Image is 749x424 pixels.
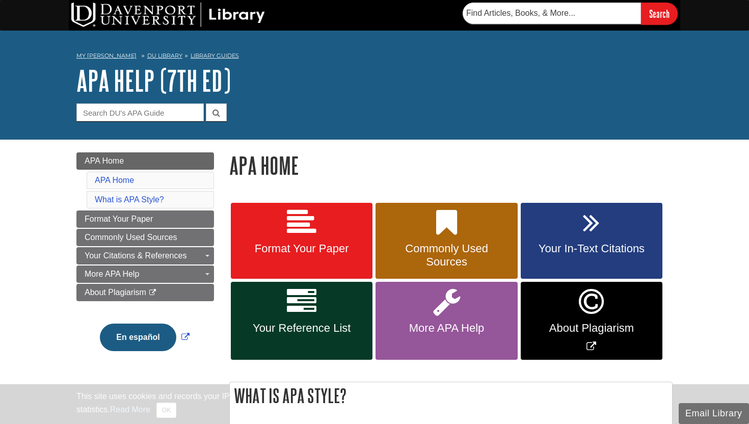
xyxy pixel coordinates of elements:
[100,324,176,351] button: En español
[230,382,672,409] h2: What is APA Style?
[463,3,678,24] form: Searches DU Library's articles, books, and more
[76,210,214,228] a: Format Your Paper
[383,242,510,269] span: Commonly Used Sources
[85,288,146,297] span: About Plagiarism
[521,282,662,360] a: Link opens in new window
[147,52,182,59] a: DU Library
[76,390,673,418] div: This site uses cookies and records your IP address for usage statistics. Additionally, we use Goo...
[76,152,214,170] a: APA Home
[76,247,214,264] a: Your Citations & References
[76,229,214,246] a: Commonly Used Sources
[376,203,517,279] a: Commonly Used Sources
[76,65,231,96] a: APA Help (7th Ed)
[71,3,265,27] img: DU Library
[85,233,177,242] span: Commonly Used Sources
[76,152,214,368] div: Guide Page Menu
[528,242,655,255] span: Your In-Text Citations
[85,270,139,278] span: More APA Help
[679,403,749,424] button: Email Library
[238,322,365,335] span: Your Reference List
[231,203,372,279] a: Format Your Paper
[148,289,157,296] i: This link opens in a new window
[85,156,124,165] span: APA Home
[97,333,192,341] a: Link opens in new window
[238,242,365,255] span: Format Your Paper
[95,176,134,184] a: APA Home
[76,284,214,301] a: About Plagiarism
[85,251,186,260] span: Your Citations & References
[641,3,678,24] input: Search
[191,52,239,59] a: Library Guides
[110,405,150,414] a: Read More
[95,195,164,204] a: What is APA Style?
[76,103,204,121] input: Search DU's APA Guide
[231,282,372,360] a: Your Reference List
[528,322,655,335] span: About Plagiarism
[229,152,673,178] h1: APA Home
[383,322,510,335] span: More APA Help
[521,203,662,279] a: Your In-Text Citations
[76,266,214,283] a: More APA Help
[85,215,153,223] span: Format Your Paper
[76,49,673,65] nav: breadcrumb
[156,403,176,418] button: Close
[76,51,137,60] a: My [PERSON_NAME]
[463,3,641,24] input: Find Articles, Books, & More...
[376,282,517,360] a: More APA Help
